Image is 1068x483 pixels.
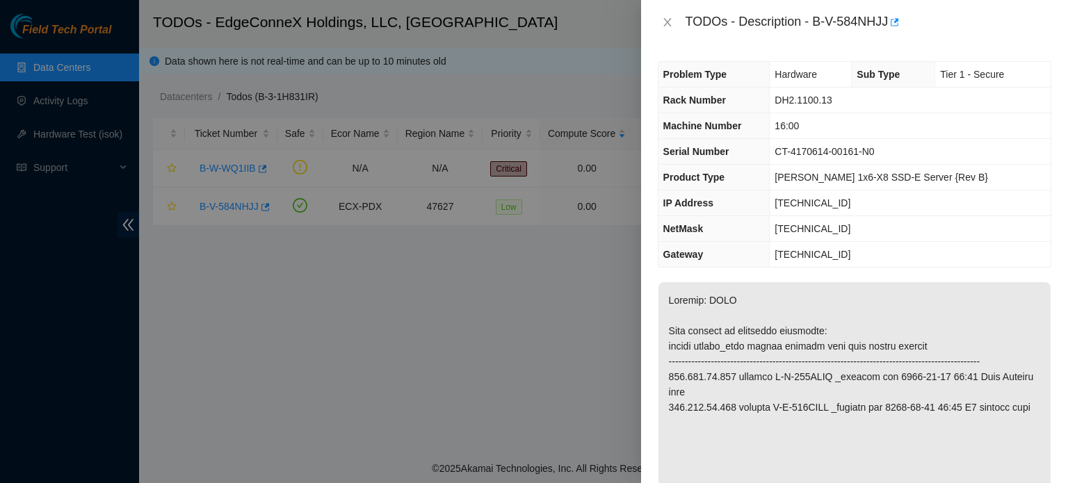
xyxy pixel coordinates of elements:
[663,249,704,260] span: Gateway
[857,69,900,80] span: Sub Type
[940,69,1004,80] span: Tier 1 - Secure
[775,197,850,208] span: [TECHNICAL_ID]
[663,69,727,80] span: Problem Type
[663,120,742,131] span: Machine Number
[663,197,713,208] span: IP Address
[775,249,850,260] span: [TECHNICAL_ID]
[663,223,704,234] span: NetMask
[775,120,799,131] span: 16:00
[775,95,832,106] span: DH2.1100.13
[775,69,817,80] span: Hardware
[663,95,726,106] span: Rack Number
[662,17,673,28] span: close
[658,16,677,29] button: Close
[775,146,874,157] span: CT-4170614-00161-N0
[686,11,1051,33] div: TODOs - Description - B-V-584NHJJ
[663,172,725,183] span: Product Type
[775,172,988,183] span: [PERSON_NAME] 1x6-X8 SSD-E Server {Rev B}
[775,223,850,234] span: [TECHNICAL_ID]
[663,146,729,157] span: Serial Number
